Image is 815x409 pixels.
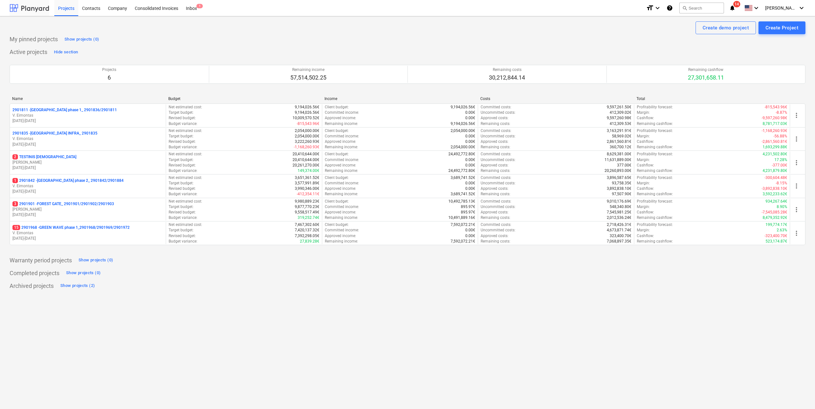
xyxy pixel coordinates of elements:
p: Profitability forecast : [637,128,673,134]
p: 9,194,026.56€ [451,121,475,127]
p: 27,839.28€ [300,239,319,244]
p: Remaining cashflow : [637,121,673,127]
i: notifications [729,4,735,12]
p: 2,054,000.00€ [451,128,475,134]
p: 412,309.53€ [610,121,631,127]
p: -323,400.70€ [765,233,787,239]
p: Approved income : [325,186,356,191]
span: more_vert [793,135,800,143]
p: [PERSON_NAME] [12,207,163,212]
p: 20,261,270.00€ [293,163,319,168]
p: Approved income : [325,233,356,239]
p: 0.00€ [465,157,475,163]
span: 2 [12,154,18,159]
p: 7,545,981.25€ [607,210,631,215]
p: Client budget : [325,222,349,228]
div: 32901901 -FOREST GATE_ 2901901/2901902/2901903[PERSON_NAME][DATE]-[DATE] [12,201,163,218]
div: 2901811 -[GEOGRAPHIC_DATA] phase 1_ 2901836/2901811V. Eimontas[DATE]-[DATE] [12,107,163,124]
p: TESTINIS [DEMOGRAPHIC_DATA] [12,154,76,160]
p: Remaining costs : [481,191,510,197]
p: Remaining cashflow [688,67,724,73]
p: Remaining cashflow : [637,168,673,174]
p: Margin : [637,110,650,115]
p: Cashflow : [637,163,654,168]
p: -1,168,260.93€ [294,144,319,150]
div: Show projects (0) [65,36,99,43]
p: Net estimated cost : [169,199,202,204]
p: -1,168,260.93€ [762,128,787,134]
i: format_size [646,4,654,12]
p: 323,400.70€ [610,233,631,239]
p: -8.15% [776,181,787,186]
p: 9,980,889.23€ [295,199,319,204]
div: 2TESTINIS [DEMOGRAPHIC_DATA][PERSON_NAME][DATE]-[DATE] [12,154,163,171]
p: [PERSON_NAME] [12,160,163,165]
p: 199,774.17€ [765,222,787,228]
p: 9,010,176.69€ [607,199,631,204]
p: Revised budget : [169,163,196,168]
p: Archived projects [10,282,54,290]
p: Approved income : [325,210,356,215]
p: Budget variance : [169,168,197,174]
p: 30,212,844.14 [489,74,525,81]
p: 2.63% [777,228,787,233]
p: Uncommitted costs : [481,228,515,233]
button: Show projects (2) [59,281,96,291]
p: 0.00€ [465,228,475,233]
p: 58,969.02€ [612,134,631,139]
p: 895.97€ [461,204,475,210]
span: 3 [12,201,18,206]
p: Remaining cashflow : [637,191,673,197]
p: Active projects [10,48,47,56]
p: 11,631,889.00€ [605,157,631,163]
p: 20,260,893.00€ [605,168,631,174]
p: 9,194,026.56€ [451,104,475,110]
p: Committed income : [325,110,359,115]
p: 10,492,785.13€ [448,199,475,204]
p: Budget variance : [169,239,197,244]
p: Net estimated cost : [169,104,202,110]
p: Profitability forecast : [637,104,673,110]
p: Revised budget : [169,210,196,215]
p: Uncommitted costs : [481,204,515,210]
p: -412,354.11€ [297,191,319,197]
i: Knowledge base [666,4,673,12]
p: -377.00€ [772,163,787,168]
p: Margin : [637,181,650,186]
div: Total [636,96,788,101]
p: 523,174.87€ [765,239,787,244]
p: -9,597,260.98€ [762,115,787,121]
p: Committed income : [325,228,359,233]
p: 2,718,426.31€ [607,222,631,228]
p: Revised budget : [169,139,196,144]
p: Margin : [637,228,650,233]
p: Margin : [637,204,650,210]
p: [DATE] - [DATE] [12,212,163,218]
p: 319,252.74€ [298,215,319,220]
p: Remaining costs : [481,168,510,174]
div: Show projects (2) [60,282,95,289]
p: Target budget : [169,228,194,233]
button: Show projects (0) [77,255,115,266]
p: Client budget : [325,104,349,110]
p: 3,651,361.52€ [295,175,319,181]
p: 3,592,233.62€ [763,191,787,197]
p: 0.00€ [465,139,475,144]
span: more_vert [793,182,800,190]
p: Committed costs : [481,128,511,134]
p: Cashflow : [637,186,654,191]
p: [DATE] - [DATE] [12,118,163,124]
p: 9,597,261.50€ [607,104,631,110]
p: 360,700.12€ [610,144,631,150]
button: Hide section [52,47,80,57]
p: 8,479,352.92€ [763,215,787,220]
p: Committed costs : [481,175,511,181]
p: Uncommitted costs : [481,181,515,186]
p: Approved costs : [481,139,508,144]
p: 3,577,991.89€ [295,181,319,186]
p: Remaining costs : [481,121,510,127]
p: 24,492,772.80€ [448,168,475,174]
p: 10,491,889.16€ [448,215,475,220]
p: 7,592,072.21€ [451,222,475,228]
div: Costs [480,96,631,101]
